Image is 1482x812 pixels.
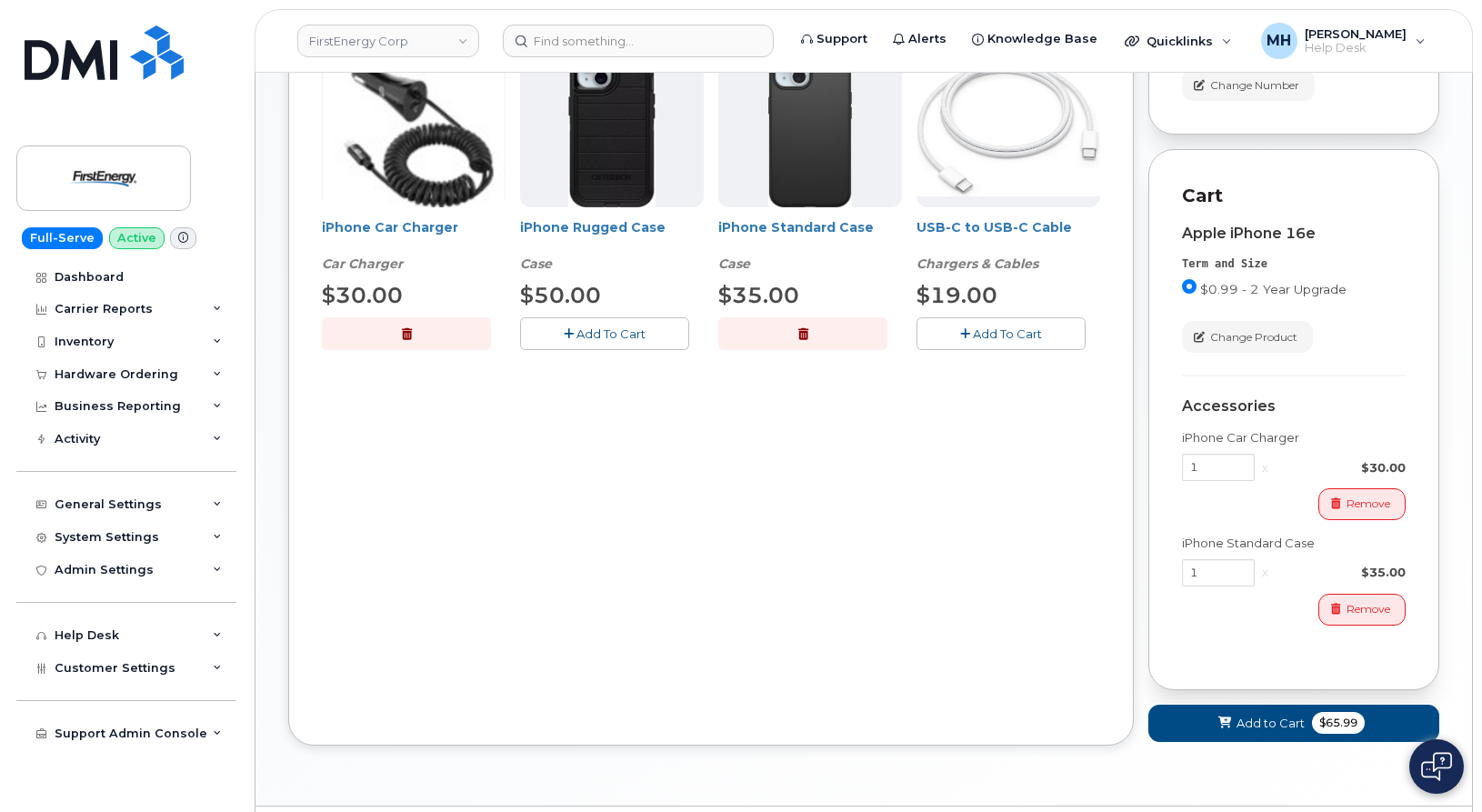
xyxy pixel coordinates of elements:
div: iPhone Standard Case [1182,535,1406,552]
a: USB-C to USB-C Cable [916,219,1072,236]
span: Remove [1347,496,1390,512]
a: Alerts [880,21,959,57]
em: Case [520,256,552,272]
button: Change Product [1182,321,1313,353]
img: Open chat [1421,752,1452,781]
div: x [1255,564,1276,581]
input: $0.99 - 2 Year Upgrade [1182,279,1197,294]
a: iPhone Rugged Case [520,219,666,236]
a: iPhone Standard Case [718,219,874,236]
button: Add To Cart [916,317,1086,349]
div: Term and Size [1182,256,1406,272]
button: Remove [1318,488,1406,520]
span: Quicklinks [1147,34,1213,48]
div: Accessories [1182,398,1406,415]
span: $50.00 [520,282,601,308]
span: [PERSON_NAME] [1305,26,1407,41]
img: USB-C.jpg [916,59,1100,195]
em: Car Charger [322,256,403,272]
img: Defender.jpg [568,47,655,207]
input: Find something... [503,25,774,57]
span: Support [816,30,867,48]
div: Quicklinks [1112,23,1245,59]
a: FirstEnergy Corp [297,25,479,57]
button: Add to Cart $65.99 [1148,705,1439,742]
div: $30.00 [1276,459,1406,476]
span: $65.99 [1312,712,1365,734]
a: Knowledge Base [959,21,1110,57]
span: $19.00 [916,282,997,308]
img: iphonesecg.jpg [323,47,506,207]
div: iPhone Rugged Case [520,218,704,273]
span: Change Number [1210,77,1299,94]
button: Change Number [1182,69,1315,101]
div: iPhone Car Charger [1182,429,1406,446]
p: Cart [1182,183,1406,209]
span: Change Product [1210,329,1297,346]
a: iPhone Car Charger [322,219,458,236]
span: $30.00 [322,282,403,308]
span: Help Desk [1305,41,1407,55]
span: $35.00 [718,282,799,308]
div: Apple iPhone 16e [1182,226,1406,242]
span: Add To Cart [576,326,646,341]
span: Add to Cart [1237,715,1305,732]
em: Chargers & Cables [916,256,1038,272]
span: Add To Cart [973,326,1042,341]
div: Melissa Hoye [1248,23,1438,59]
span: MH [1267,30,1291,52]
div: $35.00 [1276,564,1406,581]
div: iPhone Car Charger [322,218,506,273]
a: Support [788,21,880,57]
button: Add To Cart [520,317,689,349]
span: Remove [1347,601,1390,617]
span: Knowledge Base [987,30,1097,48]
em: Case [718,256,750,272]
img: Symmetry.jpg [768,47,851,207]
span: $0.99 - 2 Year Upgrade [1200,282,1347,296]
div: USB-C to USB-C Cable [916,218,1100,273]
button: Remove [1318,594,1406,626]
div: iPhone Standard Case [718,218,902,273]
span: Alerts [908,30,946,48]
div: x [1255,459,1276,476]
